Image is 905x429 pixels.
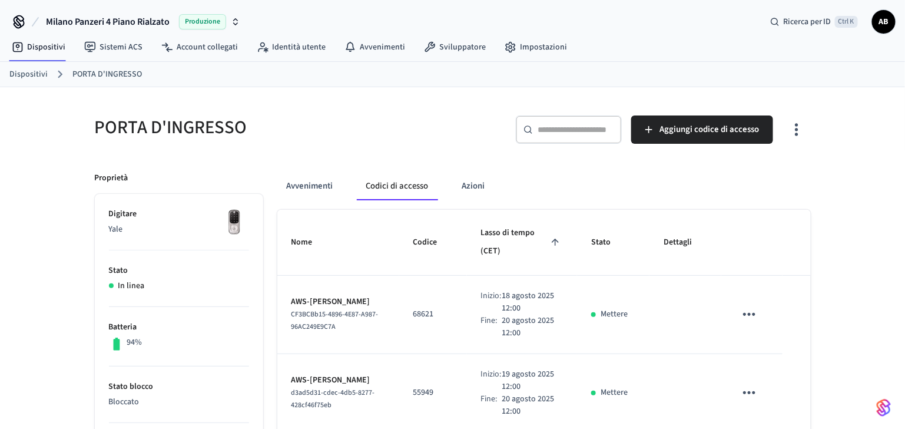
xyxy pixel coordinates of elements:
[46,15,170,29] span: Milano Panzeri 4 Piano Rialzato
[109,321,249,334] p: Batteria
[481,224,548,261] font: Lasso di tempo (CET)
[761,11,867,32] div: Ricerca per IDCtrl K
[872,10,896,34] button: AB
[287,181,333,192] font: Avvenimenti
[415,37,495,58] a: Sviluppatore
[109,208,249,220] p: Digitare
[95,115,446,140] h5: PORTA D'INGRESSO
[152,37,247,58] a: Account collegati
[601,387,628,399] p: Mettere
[835,16,858,28] span: Ctrl K
[291,233,328,252] span: Nome
[291,374,385,387] p: AWS-[PERSON_NAME]
[109,223,249,236] p: Yale
[439,41,486,53] font: Sviluppatore
[413,233,453,252] span: Codice
[664,233,707,252] span: Dettagli
[601,308,628,321] p: Mettere
[9,68,48,81] a: Dispositivi
[109,396,249,408] p: Bloccato
[481,368,502,393] div: Inizio:
[413,387,453,399] p: 55949
[291,388,375,410] span: d3ad5d31-cdec-4db5-8277-428cf46f75eb
[502,368,563,393] p: 19 agosto 2025 12:00
[335,37,415,58] a: Avvenimenti
[272,41,326,53] font: Identità utente
[27,41,65,53] font: Dispositivi
[357,172,438,200] button: Codici di accesso
[783,16,831,28] span: Ricerca per ID
[873,11,894,32] span: AB
[100,41,142,53] font: Sistemi ACS
[502,315,563,339] p: 20 agosto 2025 12:00
[95,172,128,184] p: Proprietà
[72,68,142,81] a: PORTA D'INGRESSO
[452,172,495,200] button: Azioni
[481,393,502,418] div: Fine:
[502,393,563,418] p: 20 agosto 2025 12:00
[277,172,811,200] div: Esempio di formica
[481,290,502,315] div: Inizio:
[877,398,891,417] img: SeamLogoGradient.69752ec5.svg
[659,122,759,137] span: Aggiungi codice di accesso
[75,37,152,58] a: Sistemi ACS
[2,37,75,58] a: Dispositivi
[502,290,563,315] p: 18 agosto 2025 12:00
[481,315,502,339] div: Fine:
[481,224,563,261] span: Lasso di tempo (CET)
[631,115,773,144] button: Aggiungi codice di accesso
[247,37,335,58] a: Identità utente
[664,233,692,252] font: Dettagli
[360,41,405,53] font: Avvenimenti
[291,296,385,308] p: AWS-[PERSON_NAME]
[291,309,379,332] span: CF3BCBb15-4896-4E87-A987-96AC249E9C7A
[291,233,313,252] font: Nome
[591,233,626,252] span: Stato
[118,280,145,292] p: In linea
[109,381,249,393] p: Stato blocco
[109,265,249,277] p: Stato
[520,41,567,53] font: Impostazioni
[413,233,437,252] font: Codice
[220,208,249,237] img: Serratura intelligente Wi-Fi con touchscreen Yale Assure, nichel satinato, anteriore
[413,308,453,321] p: 68621
[495,37,576,58] a: Impostazioni
[591,233,611,252] font: Stato
[177,41,238,53] font: Account collegati
[179,14,226,29] span: Produzione
[127,336,142,349] p: 94%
